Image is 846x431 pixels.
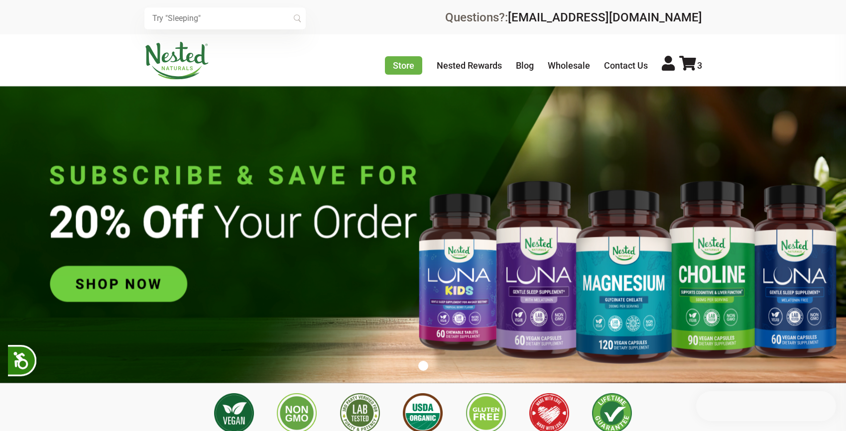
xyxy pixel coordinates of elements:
div: Questions?: [445,11,702,23]
a: Contact Us [604,60,648,71]
a: Blog [516,60,534,71]
iframe: Button to open loyalty program pop-up [696,391,836,421]
a: 3 [679,60,702,71]
input: Try "Sleeping" [144,7,306,29]
button: 1 of 1 [418,361,428,371]
a: Wholesale [548,60,590,71]
img: Nested Naturals [144,42,209,80]
a: Store [385,56,422,75]
span: 3 [697,60,702,71]
a: Nested Rewards [437,60,502,71]
a: [EMAIL_ADDRESS][DOMAIN_NAME] [508,10,702,24]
